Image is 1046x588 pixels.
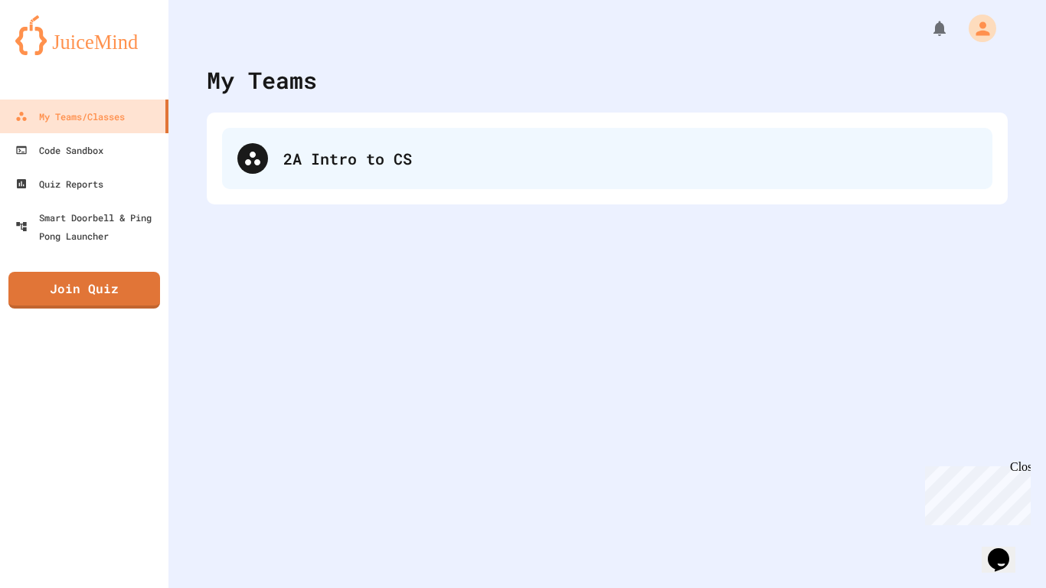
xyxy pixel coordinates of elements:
div: Code Sandbox [15,141,103,159]
div: My Teams [207,63,317,97]
div: My Teams/Classes [15,107,125,126]
div: Smart Doorbell & Ping Pong Launcher [15,208,162,245]
img: logo-orange.svg [15,15,153,55]
div: Chat with us now!Close [6,6,106,97]
div: My Account [953,11,1000,46]
iframe: chat widget [919,460,1031,525]
div: Quiz Reports [15,175,103,193]
a: Join Quiz [8,272,160,309]
iframe: chat widget [982,527,1031,573]
div: My Notifications [902,15,953,41]
div: 2A Intro to CS [283,147,977,170]
div: 2A Intro to CS [222,128,992,189]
